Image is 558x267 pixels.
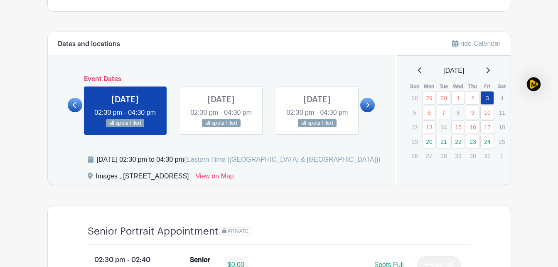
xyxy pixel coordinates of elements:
a: 7 [437,106,450,119]
p: 18 [495,121,509,133]
p: 25 [495,135,509,148]
a: 15 [451,120,465,134]
p: 12 [408,121,421,133]
a: 10 [480,106,494,119]
h6: Event Dates [82,75,361,83]
a: 3 [480,91,494,105]
p: 1 [495,149,509,162]
th: Tue [436,82,451,91]
h6: Dates and locations [58,40,120,48]
a: 16 [466,120,479,134]
a: 23 [466,135,479,148]
div: Images , [STREET_ADDRESS] [96,171,189,185]
a: 20 [422,135,436,148]
a: 9 [466,106,479,119]
p: 30 [466,149,479,162]
a: 24 [480,135,494,148]
a: 22 [451,135,465,148]
p: 26 [408,149,421,162]
th: Sat [494,82,509,91]
p: 8 [451,106,465,119]
a: 17 [480,120,494,134]
th: Wed [451,82,465,91]
p: 29 [451,149,465,162]
p: 19 [408,135,421,148]
p: 4 [495,91,509,104]
p: 31 [480,149,494,162]
p: 28 [408,91,421,104]
a: 21 [437,135,450,148]
a: 29 [422,91,436,105]
span: (Eastern Time ([GEOGRAPHIC_DATA] & [GEOGRAPHIC_DATA])) [184,156,381,163]
a: 30 [437,91,450,105]
th: Fri [480,82,494,91]
a: 2 [466,91,479,105]
div: [DATE] 02:30 pm to 04:30 pm [97,155,381,165]
a: Hide Calendar [452,40,500,47]
p: 14 [437,121,450,133]
span: PRIVATE [228,228,248,234]
span: [DATE] [443,66,464,76]
a: View on Map [196,171,234,185]
h4: Senior Portrait Appointment [88,225,219,237]
a: 1 [451,91,465,105]
a: 13 [422,120,436,134]
p: 27 [422,149,436,162]
p: 11 [495,106,509,119]
p: 28 [437,149,450,162]
p: 5 [408,106,421,119]
a: 6 [422,106,436,119]
th: Mon [422,82,436,91]
th: Thu [465,82,480,91]
th: Sun [407,82,422,91]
